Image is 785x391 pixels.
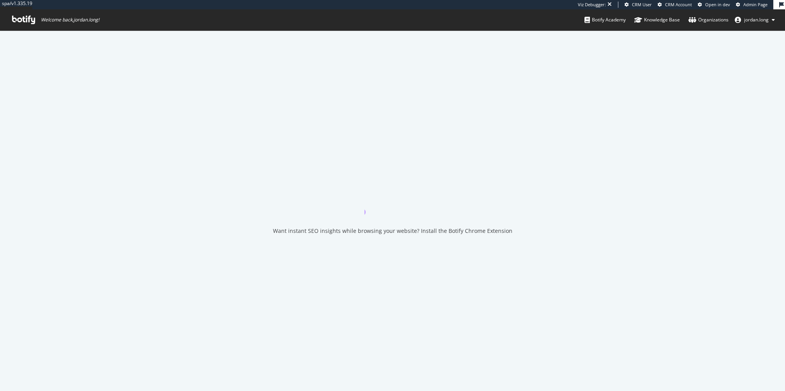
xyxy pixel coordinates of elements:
[743,2,767,7] span: Admin Page
[632,2,652,7] span: CRM User
[584,9,626,30] a: Botify Academy
[273,227,512,235] div: Want instant SEO insights while browsing your website? Install the Botify Chrome Extension
[364,187,421,215] div: animation
[744,16,769,23] span: jordan.long
[688,16,729,24] div: Organizations
[688,9,729,30] a: Organizations
[729,14,781,26] button: jordan.long
[736,2,767,8] a: Admin Page
[634,9,680,30] a: Knowledge Base
[658,2,692,8] a: CRM Account
[578,2,606,8] div: Viz Debugger:
[698,2,730,8] a: Open in dev
[584,16,626,24] div: Botify Academy
[41,17,99,23] span: Welcome back, jordan.long !
[625,2,652,8] a: CRM User
[634,16,680,24] div: Knowledge Base
[665,2,692,7] span: CRM Account
[705,2,730,7] span: Open in dev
